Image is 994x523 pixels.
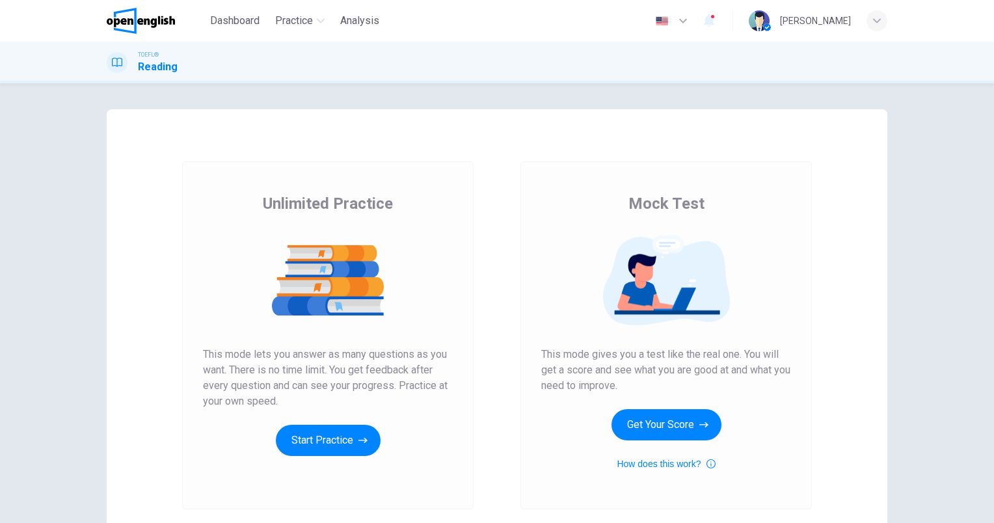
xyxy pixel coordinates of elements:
[749,10,770,31] img: Profile picture
[611,409,721,440] button: Get Your Score
[107,8,205,34] a: OpenEnglish logo
[210,13,260,29] span: Dashboard
[138,50,159,59] span: TOEFL®
[107,8,175,34] img: OpenEnglish logo
[270,9,330,33] button: Practice
[780,13,851,29] div: [PERSON_NAME]
[275,13,313,29] span: Practice
[263,193,393,214] span: Unlimited Practice
[340,13,379,29] span: Analysis
[541,347,791,394] span: This mode gives you a test like the real one. You will get a score and see what you are good at a...
[205,9,265,33] button: Dashboard
[654,16,670,26] img: en
[203,347,453,409] span: This mode lets you answer as many questions as you want. There is no time limit. You get feedback...
[628,193,705,214] span: Mock Test
[617,456,715,472] button: How does this work?
[276,425,381,456] button: Start Practice
[138,59,178,75] h1: Reading
[335,9,384,33] button: Analysis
